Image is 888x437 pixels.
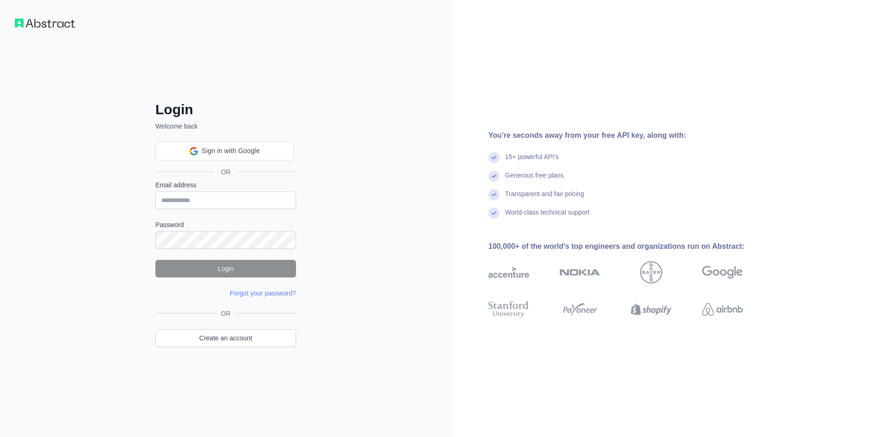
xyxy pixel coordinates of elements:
[505,171,564,189] div: Generous free plans
[560,261,600,283] img: nokia
[505,189,584,208] div: Transparent and fair pricing
[155,260,296,277] button: Login
[560,299,600,320] img: payoneer
[631,299,672,320] img: shopify
[488,152,499,163] img: check mark
[155,220,296,229] label: Password
[15,18,75,28] img: Workflow
[488,189,499,200] img: check mark
[505,208,590,226] div: World-class technical support
[217,309,234,318] span: OR
[155,122,296,131] p: Welcome back
[155,142,294,160] div: Sign in with Google
[702,261,743,283] img: google
[488,241,772,252] div: 100,000+ of the world's top engineers and organizations run on Abstract:
[640,261,662,283] img: bayer
[488,171,499,182] img: check mark
[488,299,529,320] img: stanford university
[155,101,296,118] h2: Login
[505,152,559,171] div: 15+ powerful API's
[214,167,238,177] span: OR
[155,329,296,347] a: Create an account
[488,208,499,219] img: check mark
[230,289,296,297] a: Forgot your password?
[702,299,743,320] img: airbnb
[488,130,772,141] div: You're seconds away from your free API key, along with:
[202,146,259,156] span: Sign in with Google
[488,261,529,283] img: accenture
[155,180,296,190] label: Email address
